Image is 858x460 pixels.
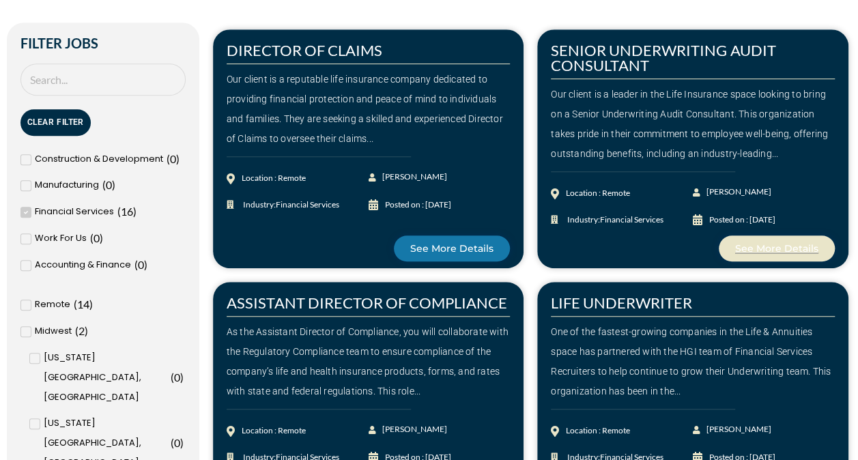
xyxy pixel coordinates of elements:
span: ( [102,178,106,191]
a: ASSISTANT DIRECTOR OF COMPLIANCE [227,293,507,312]
span: ( [167,152,170,165]
span: [PERSON_NAME] [378,167,446,187]
span: ( [171,436,174,449]
span: 0 [106,178,112,191]
div: Our client is a reputable life insurance company dedicated to providing financial protection and ... [227,70,511,148]
span: [US_STATE][GEOGRAPHIC_DATA], [GEOGRAPHIC_DATA] [44,348,168,407]
span: ) [89,298,93,311]
span: Industry: [240,195,339,215]
div: Posted on : [DATE] [709,210,775,230]
span: ( [117,205,121,218]
span: [PERSON_NAME] [378,420,446,440]
span: 14 [77,298,89,311]
span: ( [90,231,94,244]
a: DIRECTOR OF CLAIMS [227,41,382,59]
div: Location : Remote [242,169,306,188]
input: Search Job [20,63,186,96]
span: ) [133,205,137,218]
a: [PERSON_NAME] [368,167,439,187]
div: Location : Remote [566,421,630,441]
span: ) [144,258,147,271]
a: See More Details [719,235,835,261]
span: [PERSON_NAME] [703,182,771,202]
a: SENIOR UNDERWRITING AUDIT CONSULTANT [551,41,775,74]
span: Manufacturing [35,175,99,195]
div: Posted on : [DATE] [384,195,451,215]
button: Clear Filter [20,109,91,136]
span: See More Details [410,244,494,253]
span: ) [176,152,180,165]
div: Location : Remote [242,421,306,441]
div: Location : Remote [566,184,630,203]
a: [PERSON_NAME] [693,420,764,440]
a: [PERSON_NAME] [693,182,764,202]
span: 0 [94,231,100,244]
h2: Filter Jobs [20,36,186,50]
a: Industry:Financial Services [551,210,693,230]
span: Financial Services [35,202,114,222]
span: 16 [121,205,133,218]
span: Remote [35,295,70,315]
span: ) [85,324,88,337]
span: 2 [78,324,85,337]
a: [PERSON_NAME] [368,420,439,440]
div: As the Assistant Director of Compliance, you will collaborate with the Regulatory Compliance team... [227,322,511,401]
a: LIFE UNDERWRITER [551,293,692,312]
span: Financial Services [276,199,339,210]
span: ( [171,371,174,384]
span: Industry: [564,210,663,230]
span: 0 [174,371,180,384]
span: Financial Services [600,214,663,225]
a: Industry:Financial Services [227,195,369,215]
a: See More Details [394,235,510,261]
span: 0 [138,258,144,271]
span: 0 [170,152,176,165]
span: ) [180,371,184,384]
span: Midwest [35,321,72,341]
span: Construction & Development [35,149,163,169]
span: Work For Us [35,229,87,248]
span: ) [180,436,184,449]
span: Accounting & Finance [35,255,131,275]
span: See More Details [735,244,818,253]
span: ) [112,178,115,191]
span: ( [74,298,77,311]
span: [PERSON_NAME] [703,420,771,440]
span: ( [75,324,78,337]
span: ) [100,231,103,244]
div: Our client is a leader in the Life Insurance space looking to bring on a Senior Underwriting Audi... [551,85,835,163]
span: 0 [174,436,180,449]
span: ( [134,258,138,271]
div: One of the fastest-growing companies in the Life & Annuities space has partnered with the HGI tea... [551,322,835,401]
